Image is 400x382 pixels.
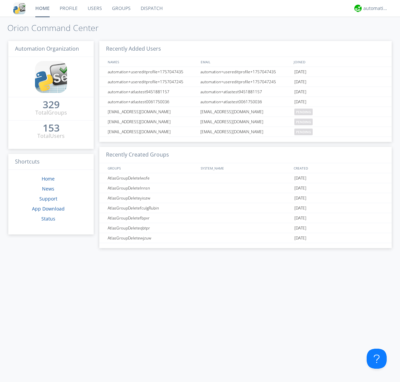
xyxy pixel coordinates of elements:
[43,101,60,108] div: 329
[294,183,306,193] span: [DATE]
[199,117,293,127] div: [EMAIL_ADDRESS][DOMAIN_NAME]
[106,127,198,137] div: [EMAIL_ADDRESS][DOMAIN_NAME]
[99,183,392,193] a: AtlasGroupDeletelnnsn[DATE]
[42,176,55,182] a: Home
[292,163,385,173] div: CREATED
[106,223,198,233] div: AtlasGroupDeleteqbtpr
[99,173,392,183] a: AtlasGroupDeletelwsfe[DATE]
[39,195,57,202] a: Support
[106,67,198,77] div: automation+usereditprofile+1757047435
[294,109,313,115] span: pending
[35,61,67,93] img: cddb5a64eb264b2086981ab96f4c1ba7
[99,193,392,203] a: AtlasGroupDeleteyiozw[DATE]
[294,87,306,97] span: [DATE]
[106,173,198,183] div: AtlasGroupDeletelwsfe
[43,101,60,109] a: 329
[354,5,362,12] img: d2d01cd9b4174d08988066c6d424eccd
[199,57,292,67] div: EMAIL
[294,213,306,223] span: [DATE]
[294,129,313,135] span: pending
[99,233,392,243] a: AtlasGroupDeletewjzuw[DATE]
[367,349,387,369] iframe: Toggle Customer Support
[106,203,198,213] div: AtlasGroupDeletefculgRubin
[32,205,65,212] a: App Download
[292,57,385,67] div: JOINED
[15,45,79,52] span: Automation Organization
[106,87,198,97] div: automation+atlastest9451881157
[43,125,60,131] div: 153
[41,215,55,222] a: Status
[42,186,54,192] a: News
[99,77,392,87] a: automation+usereditprofile+1757047245automation+usereditprofile+1757047245[DATE]
[99,223,392,233] a: AtlasGroupDeleteqbtpr[DATE]
[294,193,306,203] span: [DATE]
[37,132,65,140] div: Total Users
[106,183,198,193] div: AtlasGroupDeletelnnsn
[199,127,293,137] div: [EMAIL_ADDRESS][DOMAIN_NAME]
[294,233,306,243] span: [DATE]
[294,67,306,77] span: [DATE]
[294,77,306,87] span: [DATE]
[199,97,293,107] div: automation+atlastest0061750036
[99,107,392,117] a: [EMAIL_ADDRESS][DOMAIN_NAME][EMAIL_ADDRESS][DOMAIN_NAME]pending
[8,154,94,170] h3: Shortcuts
[106,233,198,243] div: AtlasGroupDeletewjzuw
[199,107,293,117] div: [EMAIL_ADDRESS][DOMAIN_NAME]
[106,97,198,107] div: automation+atlastest0061750036
[199,87,293,97] div: automation+atlastest9451881157
[199,163,292,173] div: SYSTEM_NAME
[35,109,67,117] div: Total Groups
[294,173,306,183] span: [DATE]
[99,117,392,127] a: [EMAIL_ADDRESS][DOMAIN_NAME][EMAIL_ADDRESS][DOMAIN_NAME]pending
[106,163,197,173] div: GROUPS
[106,117,198,127] div: [EMAIL_ADDRESS][DOMAIN_NAME]
[106,57,197,67] div: NAMES
[106,107,198,117] div: [EMAIL_ADDRESS][DOMAIN_NAME]
[294,223,306,233] span: [DATE]
[99,87,392,97] a: automation+atlastest9451881157automation+atlastest9451881157[DATE]
[99,127,392,137] a: [EMAIL_ADDRESS][DOMAIN_NAME][EMAIL_ADDRESS][DOMAIN_NAME]pending
[99,67,392,77] a: automation+usereditprofile+1757047435automation+usereditprofile+1757047435[DATE]
[99,147,392,163] h3: Recently Created Groups
[199,67,293,77] div: automation+usereditprofile+1757047435
[294,119,313,125] span: pending
[363,5,388,12] div: automation+atlas
[199,77,293,87] div: automation+usereditprofile+1757047245
[43,125,60,132] a: 153
[99,97,392,107] a: automation+atlastest0061750036automation+atlastest0061750036[DATE]
[99,213,392,223] a: AtlasGroupDeletefbpxr[DATE]
[106,213,198,223] div: AtlasGroupDeletefbpxr
[294,97,306,107] span: [DATE]
[99,41,392,57] h3: Recently Added Users
[13,2,25,14] img: cddb5a64eb264b2086981ab96f4c1ba7
[99,203,392,213] a: AtlasGroupDeletefculgRubin[DATE]
[106,77,198,87] div: automation+usereditprofile+1757047245
[294,203,306,213] span: [DATE]
[106,193,198,203] div: AtlasGroupDeleteyiozw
